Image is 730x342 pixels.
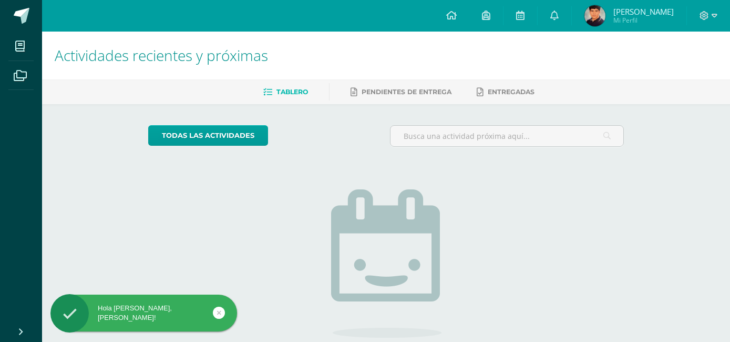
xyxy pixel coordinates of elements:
div: Hola [PERSON_NAME], [PERSON_NAME]! [50,304,237,323]
span: [PERSON_NAME] [613,6,674,17]
img: b9408d6172ee49f3607121e02135b5c9.png [584,5,605,26]
span: Pendientes de entrega [362,88,451,96]
span: Actividades recientes y próximas [55,45,268,65]
img: no_activities.png [331,189,441,338]
a: Tablero [263,84,308,100]
a: Pendientes de entrega [351,84,451,100]
input: Busca una actividad próxima aquí... [390,126,623,146]
a: Entregadas [477,84,534,100]
a: todas las Actividades [148,125,268,146]
span: Entregadas [488,88,534,96]
span: Tablero [276,88,308,96]
span: Mi Perfil [613,16,674,25]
